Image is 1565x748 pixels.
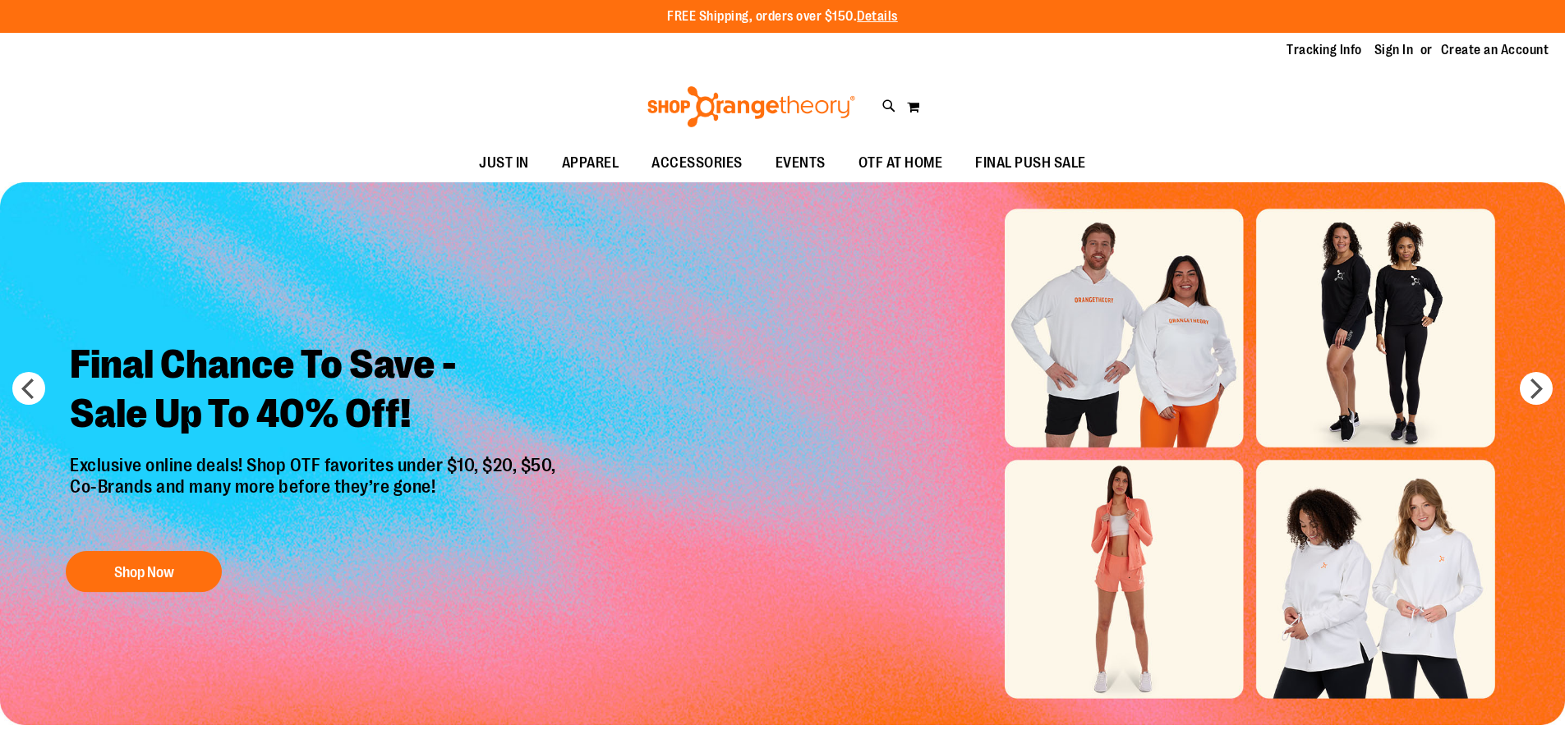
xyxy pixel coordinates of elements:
a: ACCESSORIES [635,145,759,182]
span: ACCESSORIES [651,145,743,181]
button: next [1520,372,1553,405]
a: OTF AT HOME [842,145,960,182]
button: prev [12,372,45,405]
a: JUST IN [463,145,545,182]
a: Create an Account [1441,41,1549,59]
h2: Final Chance To Save - Sale Up To 40% Off! [58,328,573,455]
img: Shop Orangetheory [645,86,858,127]
a: EVENTS [759,145,842,182]
p: Exclusive online deals! Shop OTF favorites under $10, $20, $50, Co-Brands and many more before th... [58,455,573,535]
a: Details [857,9,898,24]
span: FINAL PUSH SALE [975,145,1086,181]
span: EVENTS [776,145,826,181]
a: Final Chance To Save -Sale Up To 40% Off! Exclusive online deals! Shop OTF favorites under $10, $... [58,328,573,601]
p: FREE Shipping, orders over $150. [667,7,898,26]
a: Tracking Info [1287,41,1362,59]
button: Shop Now [66,551,222,592]
span: JUST IN [479,145,529,181]
span: OTF AT HOME [858,145,943,181]
span: APPAREL [562,145,619,181]
a: Sign In [1374,41,1414,59]
a: FINAL PUSH SALE [959,145,1102,182]
a: APPAREL [545,145,636,182]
